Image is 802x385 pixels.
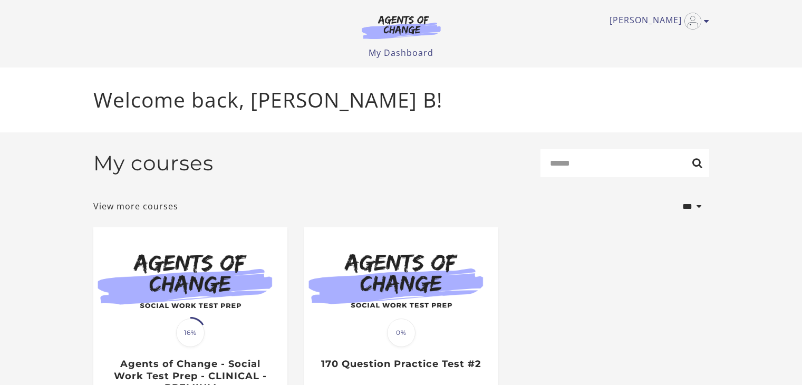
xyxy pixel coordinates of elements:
[610,13,704,30] a: Toggle menu
[176,319,205,347] span: 16%
[315,358,487,370] h3: 170 Question Practice Test #2
[93,200,178,213] a: View more courses
[93,151,214,176] h2: My courses
[387,319,416,347] span: 0%
[93,84,709,115] p: Welcome back, [PERSON_NAME] B!
[351,15,452,39] img: Agents of Change Logo
[369,47,433,59] a: My Dashboard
